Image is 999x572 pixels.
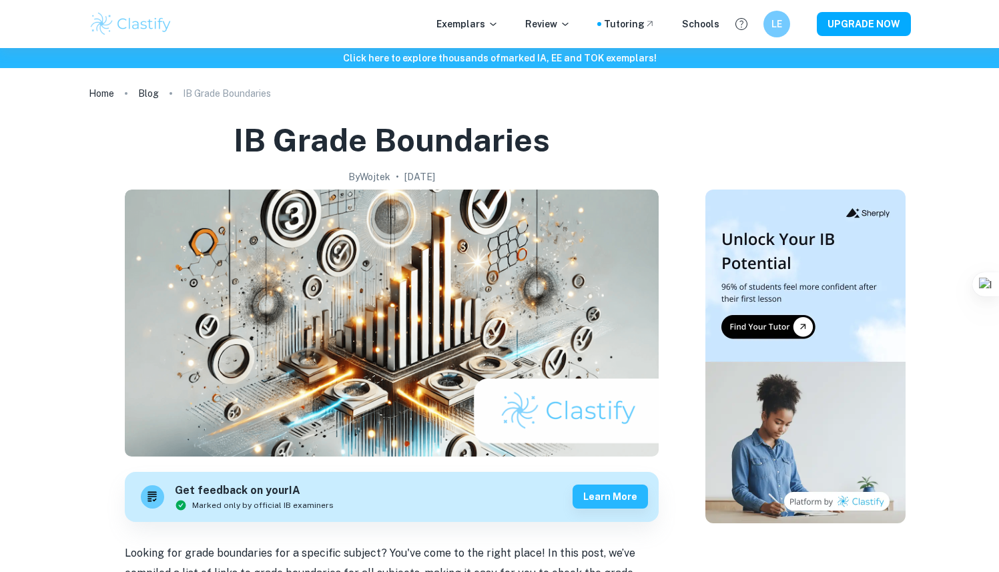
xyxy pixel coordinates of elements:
[3,51,996,65] h6: Click here to explore thousands of marked IA, EE and TOK exemplars !
[604,17,655,31] a: Tutoring
[573,485,648,509] button: Learn more
[769,17,784,31] h6: LE
[404,170,435,184] h2: [DATE]
[175,483,334,499] h6: Get feedback on your IA
[89,84,114,103] a: Home
[763,11,790,37] button: LE
[730,13,753,35] button: Help and Feedback
[192,499,334,511] span: Marked only by official IB examiners
[396,170,399,184] p: •
[138,84,159,103] a: Blog
[525,17,571,31] p: Review
[125,190,659,457] img: IB Grade Boundaries cover image
[682,17,719,31] a: Schools
[234,119,550,162] h1: IB Grade Boundaries
[125,472,659,522] a: Get feedback on yourIAMarked only by official IB examinersLearn more
[817,12,911,36] button: UPGRADE NOW
[705,190,906,523] img: Thumbnail
[89,11,174,37] img: Clastify logo
[348,170,390,184] h2: By Wojtek
[436,17,498,31] p: Exemplars
[183,86,271,101] p: IB Grade Boundaries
